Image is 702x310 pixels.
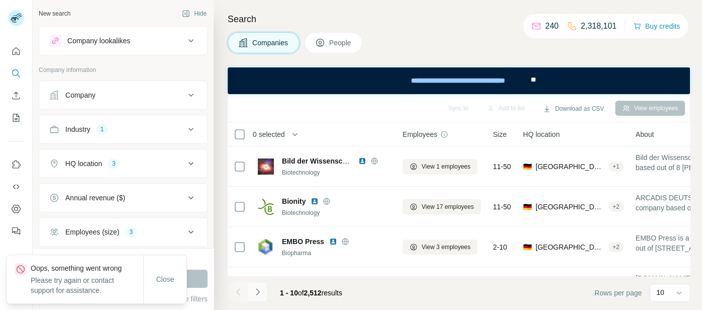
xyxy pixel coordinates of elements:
[8,222,24,240] button: Feedback
[175,6,214,21] button: Hide
[31,263,143,273] p: Oops, something went wrong
[31,275,143,295] p: Please try again or contact support for assistance.
[493,162,511,172] span: 11-50
[422,243,470,252] span: View 3 employees
[252,38,289,48] span: Companies
[8,42,24,60] button: Quick start
[8,178,24,196] button: Use Surfe API
[96,125,108,134] div: 1
[39,83,207,107] button: Company
[65,227,119,237] div: Employees (size)
[329,238,337,246] img: LinkedIn logo
[65,159,102,169] div: HQ location
[493,129,507,139] span: Size
[39,9,70,18] div: New search
[311,197,319,205] img: LinkedIn logo
[282,249,390,258] div: Biopharma
[65,124,90,134] div: Industry
[39,29,207,53] button: Company lookalikes
[523,162,532,172] span: 🇩🇪
[656,287,664,297] p: 10
[358,157,366,165] img: LinkedIn logo
[609,243,624,252] div: + 2
[282,237,324,247] span: EMBO Press
[149,270,181,288] button: Close
[581,20,617,32] p: 2,318,101
[422,202,474,211] span: View 17 employees
[282,157,355,165] span: Bild der Wissenschaft
[8,200,24,218] button: Dashboard
[523,202,532,212] span: 🇩🇪
[39,186,207,210] button: Annual revenue ($)
[8,156,24,174] button: Use Surfe on LinkedIn
[39,220,207,244] button: Employees (size)3
[258,159,274,175] img: Logo of Bild der Wissenschaft
[65,193,125,203] div: Annual revenue ($)
[536,101,611,116] button: Download as CSV
[39,117,207,141] button: Industry1
[258,239,274,255] img: Logo of EMBO Press
[280,289,298,297] span: 1 - 10
[329,38,352,48] span: People
[8,64,24,83] button: Search
[282,208,390,217] div: Biotechnology
[282,168,390,177] div: Biotechnology
[228,67,690,94] iframe: Banner
[594,288,642,298] span: Rows per page
[39,65,208,74] p: Company information
[108,159,120,168] div: 3
[536,242,605,252] span: [GEOGRAPHIC_DATA], [GEOGRAPHIC_DATA]
[65,90,95,100] div: Company
[253,129,285,139] span: 0 selected
[609,162,624,171] div: + 1
[536,162,605,172] span: [GEOGRAPHIC_DATA], [GEOGRAPHIC_DATA]-[GEOGRAPHIC_DATA]
[493,242,507,252] span: 2-10
[248,282,268,302] button: Navigate to next page
[523,242,532,252] span: 🇩🇪
[493,202,511,212] span: 11-50
[422,162,470,171] span: View 1 employees
[545,20,559,32] p: 240
[636,129,654,139] span: About
[125,227,137,237] div: 3
[258,199,274,215] img: Logo of Bionity
[536,202,605,212] span: [GEOGRAPHIC_DATA], [GEOGRAPHIC_DATA]
[8,109,24,127] button: My lists
[304,289,322,297] span: 2,512
[228,12,690,26] h4: Search
[633,19,680,33] button: Buy credits
[403,240,477,255] button: View 3 employees
[280,289,342,297] span: results
[298,289,304,297] span: of
[67,36,130,46] div: Company lookalikes
[403,159,477,174] button: View 1 employees
[8,87,24,105] button: Enrich CSV
[403,129,437,139] span: Employees
[282,196,306,206] span: Bionity
[156,274,174,284] span: Close
[403,199,481,214] button: View 17 employees
[39,151,207,176] button: HQ location3
[523,129,560,139] span: HQ location
[609,202,624,211] div: + 2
